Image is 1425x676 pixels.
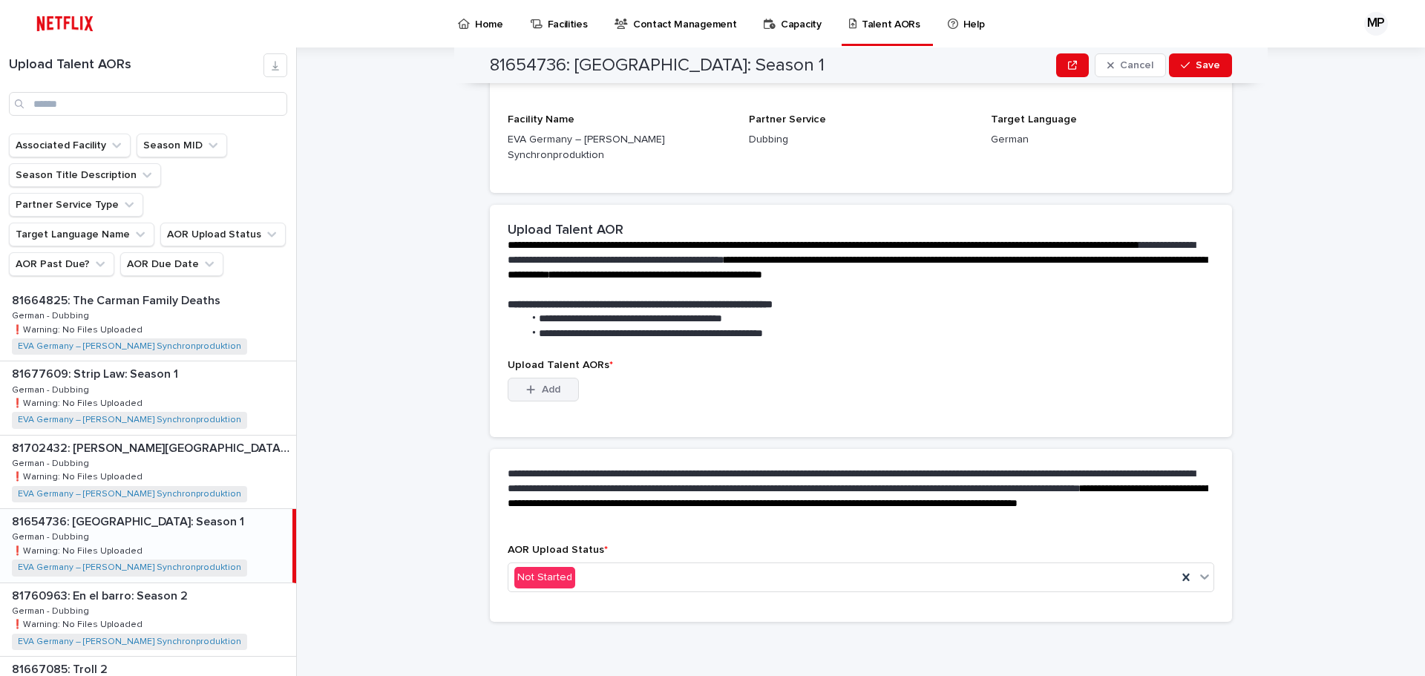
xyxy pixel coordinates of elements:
p: ❗️Warning: No Files Uploaded [12,469,145,482]
p: German - Dubbing [12,529,92,542]
h2: 81654736: [GEOGRAPHIC_DATA]: Season 1 [490,55,825,76]
h2: Upload Talent AOR [508,223,623,239]
button: AOR Past Due? [9,252,114,276]
p: 81702432: [PERSON_NAME][GEOGRAPHIC_DATA] Trip [12,439,293,456]
button: Season Title Description [9,163,161,187]
p: 81654736: [GEOGRAPHIC_DATA]: Season 1 [12,512,247,529]
p: ❗️Warning: No Files Uploaded [12,617,145,630]
button: Target Language Name [9,223,154,246]
p: German - Dubbing [12,308,92,321]
p: German - Dubbing [12,382,92,396]
a: EVA Germany – [PERSON_NAME] Synchronproduktion [18,637,241,647]
p: German [991,132,1214,148]
p: Dubbing [749,132,972,148]
a: EVA Germany – [PERSON_NAME] Synchronproduktion [18,415,241,425]
span: Partner Service [749,114,826,125]
p: 81760963: En el barro: Season 2 [12,586,191,603]
p: ❗️Warning: No Files Uploaded [12,543,145,557]
p: German - Dubbing [12,456,92,469]
span: AOR Upload Status [508,545,608,555]
button: Associated Facility [9,134,131,157]
a: EVA Germany – [PERSON_NAME] Synchronproduktion [18,489,241,499]
button: AOR Due Date [120,252,223,276]
span: Add [542,384,560,395]
button: Partner Service Type [9,193,143,217]
button: Cancel [1095,53,1166,77]
button: AOR Upload Status [160,223,286,246]
button: Season MID [137,134,227,157]
p: 81677609: Strip Law: Season 1 [12,364,181,381]
input: Search [9,92,287,116]
a: EVA Germany – [PERSON_NAME] Synchronproduktion [18,562,241,573]
div: Not Started [514,567,575,588]
h1: Upload Talent AORs [9,57,263,73]
a: EVA Germany – [PERSON_NAME] Synchronproduktion [18,341,241,352]
img: ifQbXi3ZQGMSEF7WDB7W [30,9,100,39]
p: 81664825: The Carman Family Deaths [12,291,223,308]
p: ❗️Warning: No Files Uploaded [12,396,145,409]
div: MP [1364,12,1388,36]
span: Upload Talent AORs [508,360,613,370]
p: EVA Germany – [PERSON_NAME] Synchronproduktion [508,132,731,163]
span: Cancel [1120,60,1153,70]
p: ❗️Warning: No Files Uploaded [12,322,145,335]
span: Save [1196,60,1220,70]
p: German - Dubbing [12,603,92,617]
button: Save [1169,53,1232,77]
span: Target Language [991,114,1077,125]
button: Add [508,378,579,401]
span: Facility Name [508,114,574,125]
